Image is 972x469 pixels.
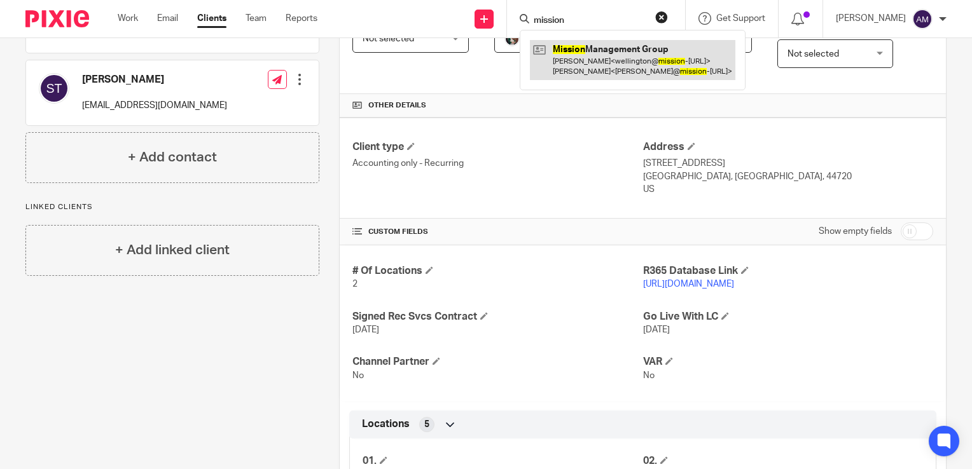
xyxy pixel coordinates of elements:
span: No [352,371,364,380]
img: svg%3E [39,73,69,104]
h4: Client type [352,140,642,154]
span: 2 [352,280,358,289]
img: Pixie [25,10,89,27]
p: Accounting only - Recurring [352,157,642,170]
h4: R365 Database Link [643,264,933,278]
p: [STREET_ADDRESS] [643,157,933,170]
a: Work [118,12,138,25]
span: Other details [368,100,426,111]
h4: + Add contact [128,147,217,167]
p: [EMAIL_ADDRESS][DOMAIN_NAME] [82,99,227,112]
h4: [PERSON_NAME] [82,73,227,86]
span: [DATE] [352,325,379,334]
h4: + Add linked client [115,240,230,260]
p: [PERSON_NAME] [836,12,906,25]
span: Locations [362,418,410,431]
button: Clear [655,11,668,24]
h4: 01. [363,454,642,468]
a: [URL][DOMAIN_NAME] [643,280,734,289]
p: US [643,183,933,196]
h4: Go Live With LC [643,310,933,323]
h4: CUSTOM FIELDS [352,227,642,237]
span: Not selected [363,34,414,43]
h4: 02. [643,454,923,468]
p: Linked clients [25,202,319,212]
input: Search [532,15,647,27]
span: 5 [424,418,429,431]
img: svg%3E [912,9,933,29]
span: Get Support [716,14,765,23]
span: [DATE] [643,325,670,334]
img: Profile%20picture%20JUS.JPG [504,31,520,46]
label: Show empty fields [819,225,892,238]
h4: Channel Partner [352,355,642,369]
h4: Address [643,140,933,154]
a: Email [157,12,178,25]
h4: VAR [643,355,933,369]
a: Team [246,12,267,25]
h4: # Of Locations [352,264,642,278]
h4: Signed Rec Svcs Contract [352,310,642,323]
p: [GEOGRAPHIC_DATA], [GEOGRAPHIC_DATA], 44720 [643,170,933,183]
a: Clients [197,12,226,25]
a: Reports [286,12,317,25]
span: Not selected [788,50,839,58]
span: No [643,371,655,380]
